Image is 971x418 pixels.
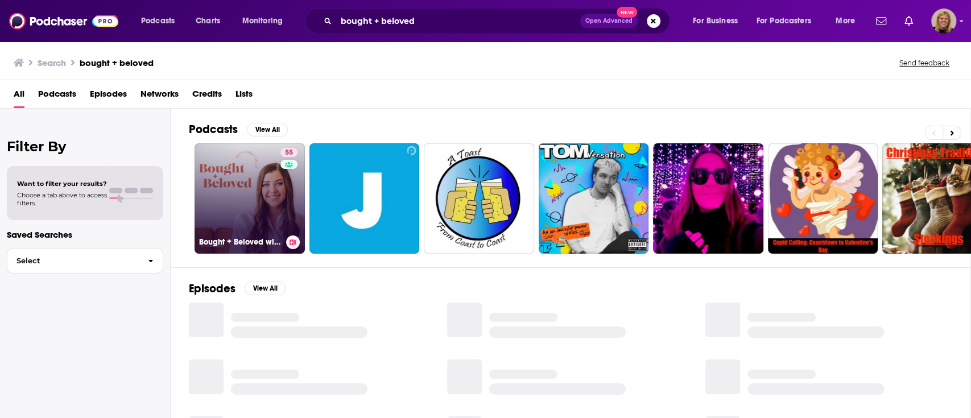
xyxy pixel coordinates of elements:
button: View All [245,282,286,295]
a: Show notifications dropdown [871,11,891,31]
button: Show profile menu [931,9,956,34]
span: Select [7,257,139,264]
span: Podcasts [141,13,175,29]
span: Choose a tab above to access filters. [17,191,107,207]
div: Search podcasts, credits, & more... [316,8,681,34]
button: open menu [685,12,752,30]
a: Charts [188,12,227,30]
span: More [836,13,855,29]
span: Open Advanced [585,18,633,24]
a: Show notifications dropdown [900,11,918,31]
span: Monitoring [242,13,283,29]
img: Podchaser - Follow, Share and Rate Podcasts [9,10,118,32]
h2: Filter By [7,138,163,155]
span: Logged in as avansolkema [931,9,956,34]
img: User Profile [931,9,956,34]
a: 55Bought + Beloved with [PERSON_NAME] [195,143,305,254]
a: All [14,85,24,108]
button: Open AdvancedNew [580,14,638,28]
h3: Search [38,57,66,68]
span: 55 [285,147,293,159]
a: 55 [280,148,298,157]
button: Select [7,248,163,274]
h3: bought + beloved [80,57,154,68]
span: For Podcasters [757,13,811,29]
a: Episodes [90,85,127,108]
span: For Business [693,13,738,29]
a: PodcastsView All [189,122,288,136]
h2: Podcasts [189,122,238,136]
button: open menu [749,12,828,30]
p: Saved Searches [7,229,163,240]
a: Credits [192,85,222,108]
button: Send feedback [896,58,953,68]
h2: Episodes [189,282,235,296]
h3: Bought + Beloved with [PERSON_NAME] [199,237,282,247]
a: Lists [235,85,253,108]
button: View All [247,123,288,136]
span: New [617,7,637,18]
button: open menu [133,12,189,30]
span: Charts [196,13,220,29]
button: open menu [828,12,869,30]
a: Podcasts [38,85,76,108]
a: EpisodesView All [189,282,286,296]
input: Search podcasts, credits, & more... [336,12,580,30]
span: Want to filter your results? [17,180,107,188]
a: Networks [141,85,179,108]
button: open menu [234,12,298,30]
